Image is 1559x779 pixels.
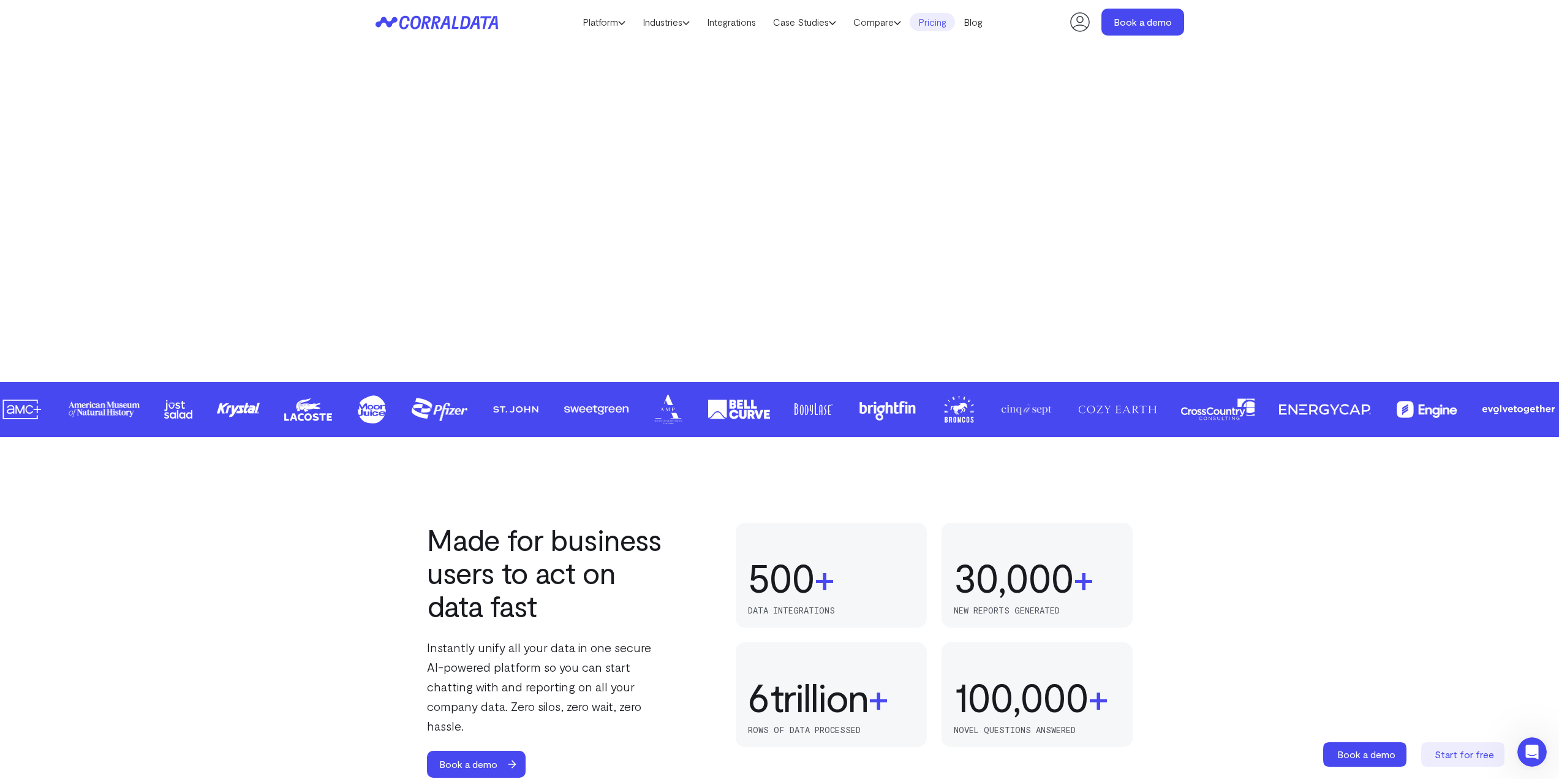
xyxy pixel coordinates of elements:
[427,751,510,778] span: Book a demo
[868,675,888,719] span: +
[814,555,834,599] span: +
[1517,737,1547,767] iframe: Intercom live chat
[910,13,955,31] a: Pricing
[1088,675,1108,719] span: +
[954,555,1073,599] div: 30,000
[748,555,814,599] div: 500
[574,13,634,31] a: Platform
[771,675,868,719] span: trillion
[955,13,991,31] a: Blog
[1421,742,1507,767] a: Start for free
[427,751,537,778] a: Book a demo
[427,523,670,622] h2: Made for business users to act on data fast
[1323,742,1409,767] a: Book a demo
[954,606,1120,615] p: new reports generated
[845,13,910,31] a: Compare
[427,637,670,735] p: Instantly unify all your data in one secure AI-powered platform so you can start chatting with an...
[1435,748,1494,760] span: Start for free
[634,13,698,31] a: Industries
[764,13,845,31] a: Case Studies
[1073,555,1093,599] span: +
[748,606,915,615] p: data integrations
[1337,748,1395,760] span: Book a demo
[748,675,771,719] div: 6
[954,725,1120,735] p: novel questions answered
[954,675,1088,719] div: 100,000
[748,725,915,735] p: rows of data processed
[1101,9,1184,36] a: Book a demo
[698,13,764,31] a: Integrations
